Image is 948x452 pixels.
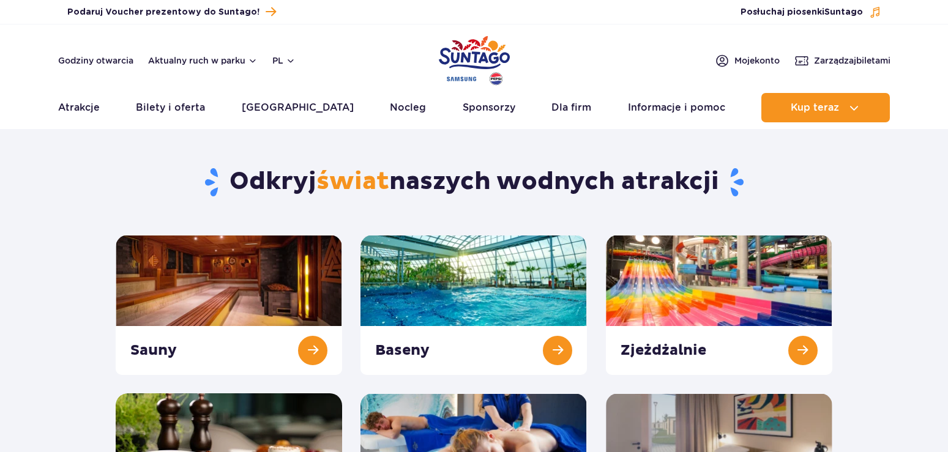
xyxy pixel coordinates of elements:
button: Posłuchaj piosenkiSuntago [741,6,881,18]
a: Sponsorzy [463,93,515,122]
button: pl [272,54,296,67]
a: Mojekonto [715,53,780,68]
a: Zarządzajbiletami [794,53,890,68]
a: Park of Poland [439,31,510,87]
a: Godziny otwarcia [58,54,133,67]
span: Kup teraz [791,102,839,113]
a: Podaruj Voucher prezentowy do Suntago! [67,4,276,20]
a: Atrakcje [58,93,100,122]
button: Kup teraz [761,93,890,122]
a: [GEOGRAPHIC_DATA] [242,93,354,122]
span: Suntago [824,8,863,17]
span: Moje konto [734,54,780,67]
h1: Odkryj naszych wodnych atrakcji [116,166,832,198]
a: Bilety i oferta [136,93,205,122]
button: Aktualny ruch w parku [148,56,258,65]
a: Dla firm [551,93,591,122]
a: Nocleg [390,93,426,122]
span: Zarządzaj biletami [814,54,890,67]
span: Podaruj Voucher prezentowy do Suntago! [67,6,259,18]
a: Informacje i pomoc [628,93,725,122]
span: świat [316,166,389,197]
span: Posłuchaj piosenki [741,6,863,18]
